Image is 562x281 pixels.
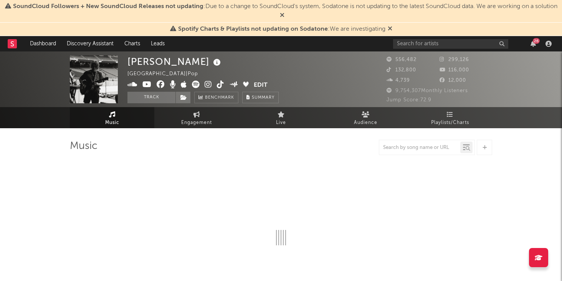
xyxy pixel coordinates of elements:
[533,38,540,44] div: 26
[387,88,468,93] span: 9,754,307 Monthly Listeners
[276,118,286,127] span: Live
[70,107,154,128] a: Music
[387,68,416,73] span: 132,800
[25,36,61,51] a: Dashboard
[194,92,238,103] a: Benchmark
[154,107,239,128] a: Engagement
[354,118,377,127] span: Audience
[127,92,175,103] button: Track
[61,36,119,51] a: Discovery Assistant
[254,81,268,90] button: Edit
[440,68,469,73] span: 116,000
[388,26,392,32] span: Dismiss
[387,57,417,62] span: 556,482
[127,69,207,79] div: [GEOGRAPHIC_DATA] | Pop
[242,92,279,103] button: Summary
[13,3,203,10] span: SoundCloud Followers + New SoundCloud Releases not updating
[431,118,469,127] span: Playlists/Charts
[119,36,145,51] a: Charts
[178,26,385,32] span: : We are investigating
[408,107,492,128] a: Playlists/Charts
[181,118,212,127] span: Engagement
[252,96,274,100] span: Summary
[145,36,170,51] a: Leads
[105,118,119,127] span: Music
[127,55,223,68] div: [PERSON_NAME]
[239,107,323,128] a: Live
[13,3,557,10] span: : Due to a change to SoundCloud's system, Sodatone is not updating to the latest SoundCloud data....
[280,13,284,19] span: Dismiss
[440,57,469,62] span: 299,126
[387,98,431,102] span: Jump Score: 72.9
[323,107,408,128] a: Audience
[178,26,328,32] span: Spotify Charts & Playlists not updating on Sodatone
[379,145,460,151] input: Search by song name or URL
[531,41,536,47] button: 26
[393,39,508,49] input: Search for artists
[205,93,234,102] span: Benchmark
[387,78,410,83] span: 4,739
[440,78,466,83] span: 12,000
